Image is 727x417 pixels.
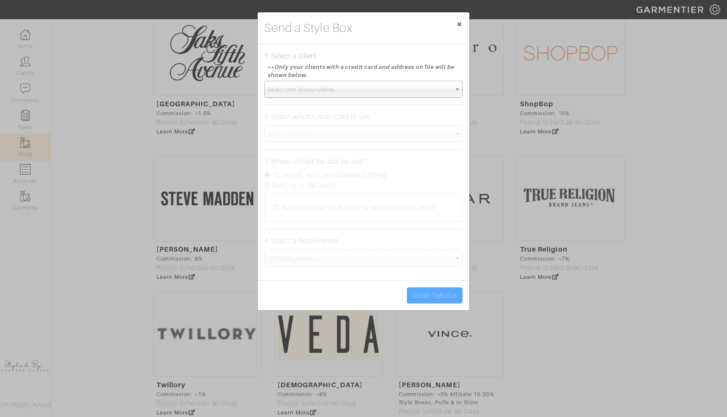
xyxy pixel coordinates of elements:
span: [PERSON_NAME] [268,250,451,267]
label: 2. Select which Credit Card to use [264,112,370,122]
label: To myself, so I can schedule a fitting [273,170,386,180]
label: 3. Where should the box be sent? [264,156,368,167]
small: **Only your clients with a credit card and address on file will be shown below. [268,63,463,79]
label: Directly to the client [273,180,335,190]
button: Close [449,12,469,36]
h3: Send a Style Box [264,19,352,37]
button: Create Style Box [407,287,463,304]
label: 1. Select a Client [264,51,317,61]
span: Select one of your clients... [268,81,451,98]
span: Select an Option [268,126,451,143]
label: Automatically send tracking updates to my client [282,203,434,213]
label: 4. Select a Retail Partner [264,236,339,246]
span: × [456,18,463,30]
